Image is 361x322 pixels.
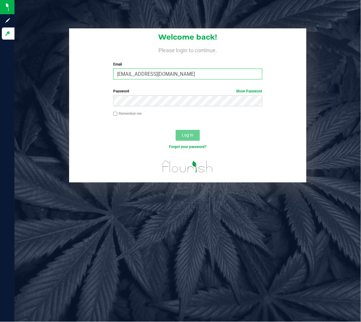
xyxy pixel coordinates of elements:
[113,112,117,116] input: Remember me
[69,46,306,53] h4: Please login to continue.
[176,130,200,141] button: Log In
[113,111,142,116] label: Remember me
[113,89,129,93] span: Password
[236,89,262,93] a: Show Password
[169,145,206,149] a: Forgot your password?
[5,18,11,24] inline-svg: Sign up
[69,33,306,41] h1: Welcome back!
[182,133,193,137] span: Log In
[158,156,217,178] img: flourish_logo.svg
[113,62,262,67] label: Email
[5,31,11,37] inline-svg: Log in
